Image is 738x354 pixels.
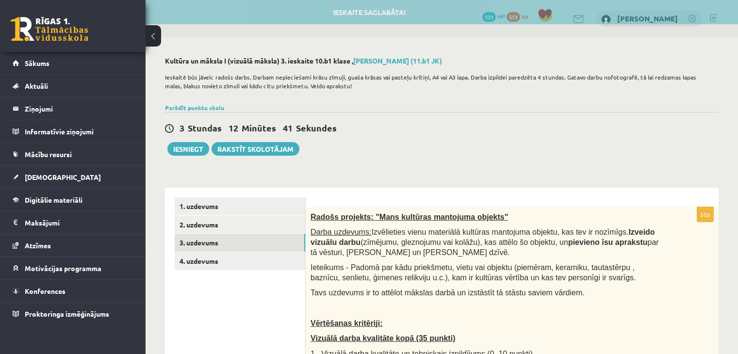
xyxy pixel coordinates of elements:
span: Vērtēšanas kritēriji: [311,319,383,327]
a: Mācību resursi [13,143,133,165]
h2: Kultūra un māksla I (vizuālā māksla) 3. ieskaite 10.b1 klase , [165,57,719,65]
span: 12 [229,122,238,133]
span: Digitālie materiāli [25,195,82,204]
span: Motivācijas programma [25,264,101,273]
span: Sekundes [296,122,337,133]
span: [DEMOGRAPHIC_DATA] [25,173,101,181]
span: Izvēlieties vienu materiālā kultūras mantojuma objektu, kas tev ir nozīmīgs. (zīmējumu, gleznojum... [311,228,659,256]
a: Konferences [13,280,133,302]
span: Mācību resursi [25,150,72,159]
a: Ziņojumi [13,97,133,120]
span: Aktuāli [25,81,48,90]
a: Proktoringa izmēģinājums [13,303,133,325]
span: Atzīmes [25,241,51,250]
a: 1. uzdevums [175,197,305,215]
span: Minūtes [242,122,276,133]
a: Atzīmes [13,234,133,257]
b: Izveido vizuālu darbu [311,228,655,246]
span: Sākums [25,59,49,67]
a: Maksājumi [13,211,133,234]
b: pievieno īsu aprakstu [568,238,648,246]
p: 50p [697,207,714,222]
a: Rīgas 1. Tālmācības vidusskola [11,17,88,41]
legend: Ziņojumi [25,97,133,120]
a: Digitālie materiāli [13,189,133,211]
a: 3. uzdevums [175,234,305,252]
a: Aktuāli [13,75,133,97]
span: Proktoringa izmēģinājums [25,309,109,318]
span: Radošs projekts: "Mans kultūras mantojuma objekts" [311,213,508,221]
span: Vizuālā darba kvalitāte kopā (35 punkti) [311,334,455,342]
a: Parādīt punktu skalu [165,104,224,112]
legend: Maksājumi [25,211,133,234]
a: Sākums [13,52,133,74]
a: [DEMOGRAPHIC_DATA] [13,166,133,188]
span: Ieteikums - Padomā par kādu priekšmetu, vietu vai objektu (piemēram, keramiku, tautastērpu , bazn... [311,263,636,282]
button: Iesniegt [167,142,209,156]
span: Tavs uzdevums ir to attēlot mākslas darbā un izstāstīt tā stāstu saviem vārdiem. [311,289,585,297]
a: Rakstīt skolotājam [212,142,299,156]
span: Konferences [25,287,66,295]
span: 3 [180,122,184,133]
a: [PERSON_NAME] (11.b1 JK) [353,56,442,65]
a: 4. uzdevums [175,252,305,270]
legend: Informatīvie ziņojumi [25,120,133,143]
a: 2. uzdevums [175,216,305,234]
span: 41 [283,122,293,133]
span: Darba uzdevums: [311,228,371,236]
span: Stundas [188,122,222,133]
p: Ieskaitē būs jāveic radošs darbs. Darbam nepieciešami krāsu zīmuļi, guaša krāsas vai pasteļu krīt... [165,73,714,90]
a: Informatīvie ziņojumi [13,120,133,143]
a: Motivācijas programma [13,257,133,279]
